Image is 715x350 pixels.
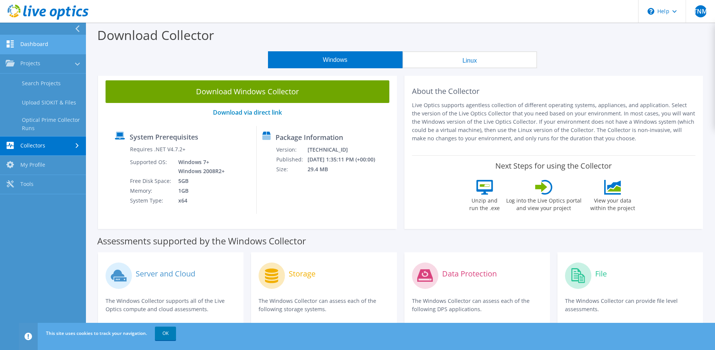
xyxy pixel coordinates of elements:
td: System Type: [130,196,173,206]
a: Download via direct link [213,108,282,117]
p: The Windows Collector can assess each of the following DPS applications. [412,297,542,313]
p: Live Optics supports agentless collection of different operating systems, appliances, and applica... [412,101,696,143]
label: File [595,270,607,278]
p: The Windows Collector can assess each of the following storage systems. [259,297,389,313]
label: Assessments supported by the Windows Collector [97,237,306,245]
td: Size: [276,164,307,174]
label: Download Collector [97,26,214,44]
label: Unzip and run the .exe [467,195,502,212]
td: Version: [276,145,307,155]
span: This site uses cookies to track your navigation. [46,330,147,336]
p: The Windows Collector can provide file level assessments. [565,297,695,313]
td: 5GB [173,176,226,186]
h2: About the Collector [412,87,696,96]
a: Download Windows Collector [106,80,389,103]
label: Storage [289,270,315,278]
td: Memory: [130,186,173,196]
button: Windows [268,51,403,68]
td: Published: [276,155,307,164]
td: 29.4 MB [307,164,385,174]
td: [DATE] 1:35:11 PM (+00:00) [307,155,385,164]
p: The Windows Collector supports all of the Live Optics compute and cloud assessments. [106,297,236,313]
label: View your data within the project [586,195,640,212]
td: Supported OS: [130,157,173,176]
label: Log into the Live Optics portal and view your project [506,195,582,212]
label: Requires .NET V4.7.2+ [130,146,185,153]
td: Free Disk Space: [130,176,173,186]
a: OK [155,327,176,340]
label: Package Information [276,134,343,141]
td: Windows 7+ Windows 2008R2+ [173,157,226,176]
label: Next Steps for using the Collector [495,161,612,170]
label: Data Protection [442,270,497,278]
svg: \n [648,8,654,15]
td: 1GB [173,186,226,196]
button: Linux [403,51,537,68]
label: System Prerequisites [130,133,198,141]
span: TNM [695,5,707,17]
td: x64 [173,196,226,206]
label: Server and Cloud [136,270,195,278]
td: [TECHNICAL_ID] [307,145,385,155]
